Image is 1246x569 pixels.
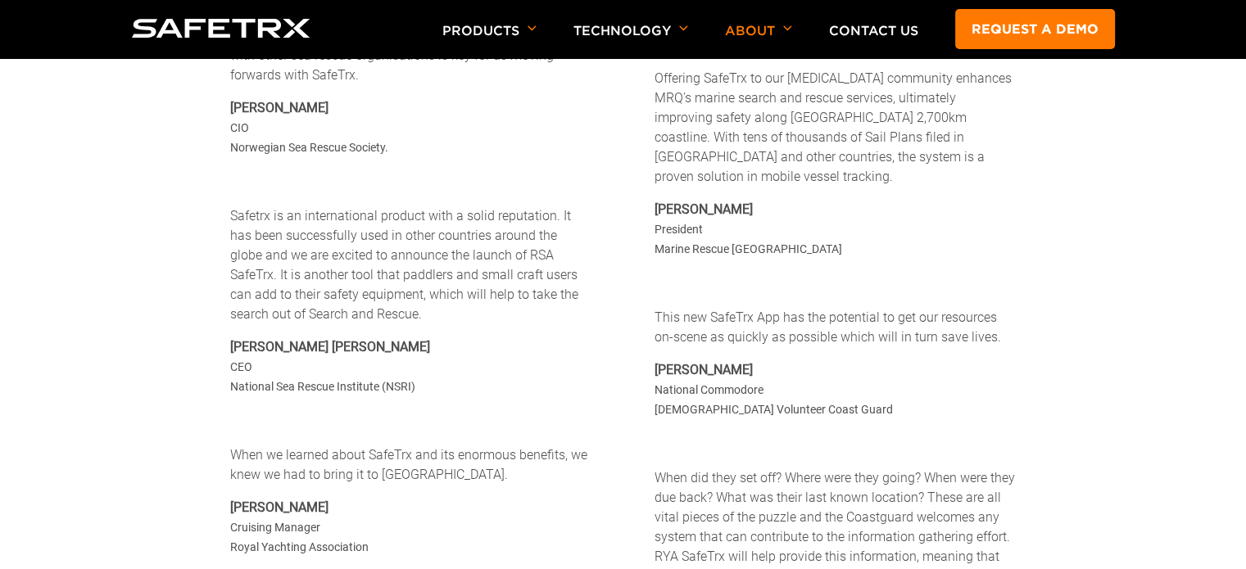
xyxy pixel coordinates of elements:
[4,195,15,205] input: Discover More
[20,346,369,359] p: I agree to allow 8 West Consulting to store and process my personal data.
[230,339,430,354] b: [PERSON_NAME] [PERSON_NAME]
[573,23,688,59] p: Technology
[655,200,1017,259] p: President Marine Rescue [GEOGRAPHIC_DATA]
[230,337,592,396] p: CEO National Sea Rescue Institute (NSRI)
[783,25,792,31] img: Arrow down icon
[230,445,592,485] p: When we learned about SafeTrx and its enormous benefits, we knew we had to bring it to [GEOGRAPHI...
[1164,490,1246,569] div: Chatwidget
[132,19,310,38] img: Logo SafeTrx
[230,100,328,115] b: [PERSON_NAME]
[725,23,792,59] p: About
[1164,490,1246,569] iframe: Chat Widget
[19,196,88,208] span: Discover More
[655,201,753,217] b: [PERSON_NAME]
[655,308,1017,347] p: This new SafeTrx App has the potential to get our resources on-scene as quickly as possible which...
[655,360,1017,419] p: National Commodore [DEMOGRAPHIC_DATA] Volunteer Coast Guard
[528,25,537,31] img: Arrow down icon
[679,25,688,31] img: Arrow down icon
[442,23,537,59] p: Products
[829,23,918,38] a: Contact Us
[230,498,592,557] p: Cruising Manager Royal Yachting Association
[655,69,1017,187] p: Offering SafeTrx to our [MEDICAL_DATA] community enhances MRQ’s marine search and rescue services...
[955,9,1115,49] a: Request a demo
[230,98,592,157] p: CIO Norwegian Sea Rescue Society.
[230,499,328,515] b: [PERSON_NAME]
[655,362,753,377] b: [PERSON_NAME]
[19,174,99,186] span: Request a Demo
[4,348,15,359] input: I agree to allow 8 West Consulting to store and process my personal data.*
[4,173,15,183] input: Request a Demo
[230,206,592,324] p: Safetrx is an international product with a solid reputation. It has been successfully used in oth...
